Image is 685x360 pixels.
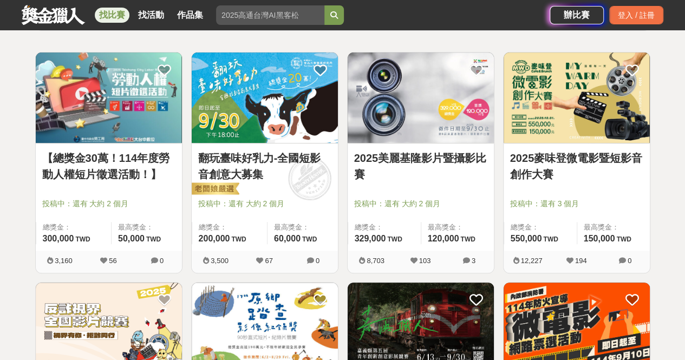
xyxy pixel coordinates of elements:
[118,222,175,233] span: 最高獎金：
[472,257,475,265] span: 3
[198,198,331,210] span: 投稿中：還有 大約 2 個月
[428,234,459,243] span: 120,000
[504,53,650,143] img: Cover Image
[211,257,229,265] span: 3,500
[43,234,74,243] span: 300,000
[231,235,246,243] span: TWD
[354,150,487,182] a: 2025美麗基隆影片暨攝影比賽
[584,234,615,243] span: 150,000
[109,257,116,265] span: 56
[387,235,402,243] span: TWD
[190,182,239,197] img: 老闆娘嚴選
[354,198,487,210] span: 投稿中：還有 大約 2 個月
[355,222,414,233] span: 總獎金：
[274,222,331,233] span: 最高獎金：
[510,150,643,182] a: 2025麥味登微電影暨短影音創作大賽
[216,5,324,25] input: 2025高通台灣AI黑客松
[146,235,161,243] span: TWD
[302,235,317,243] span: TWD
[95,8,129,23] a: 找比賽
[521,257,543,265] span: 12,227
[616,235,631,243] span: TWD
[460,235,475,243] span: TWD
[118,234,145,243] span: 50,000
[36,53,182,143] a: Cover Image
[543,235,558,243] span: TWD
[575,257,587,265] span: 194
[511,234,542,243] span: 550,000
[265,257,272,265] span: 67
[550,6,604,24] a: 辦比賽
[42,150,175,182] a: 【總獎金30萬！114年度勞動人權短片徵選活動！】
[75,235,90,243] span: TWD
[348,53,494,143] img: Cover Image
[199,222,260,233] span: 總獎金：
[428,222,487,233] span: 最高獎金：
[36,53,182,143] img: Cover Image
[198,150,331,182] a: 翻玩臺味好乳力-全國短影音創意大募集
[355,234,386,243] span: 329,000
[43,222,105,233] span: 總獎金：
[510,198,643,210] span: 投稿中：還有 3 個月
[199,234,230,243] span: 200,000
[609,6,663,24] div: 登入 / 註冊
[55,257,73,265] span: 3,160
[348,53,494,143] a: Cover Image
[628,257,631,265] span: 0
[134,8,168,23] a: 找活動
[173,8,207,23] a: 作品集
[419,257,431,265] span: 103
[511,222,570,233] span: 總獎金：
[42,198,175,210] span: 投稿中：還有 大約 2 個月
[584,222,643,233] span: 最高獎金：
[274,234,301,243] span: 60,000
[367,257,384,265] span: 8,703
[160,257,164,265] span: 0
[192,53,338,143] a: Cover Image
[192,53,338,143] img: Cover Image
[316,257,319,265] span: 0
[504,53,650,143] a: Cover Image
